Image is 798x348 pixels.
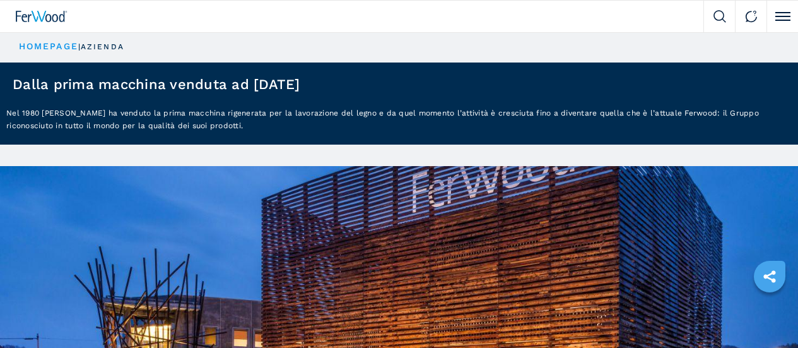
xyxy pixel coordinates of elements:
[13,78,300,92] h1: Dalla prima macchina venduta ad [DATE]
[744,291,789,339] iframe: Chat
[78,42,81,51] span: |
[745,10,758,23] img: Contact us
[16,11,67,22] img: Ferwood
[19,41,78,51] a: HOMEPAGE
[754,261,785,292] a: sharethis
[766,1,798,32] button: Click to toggle menu
[713,10,726,23] img: Search
[81,42,124,52] p: azienda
